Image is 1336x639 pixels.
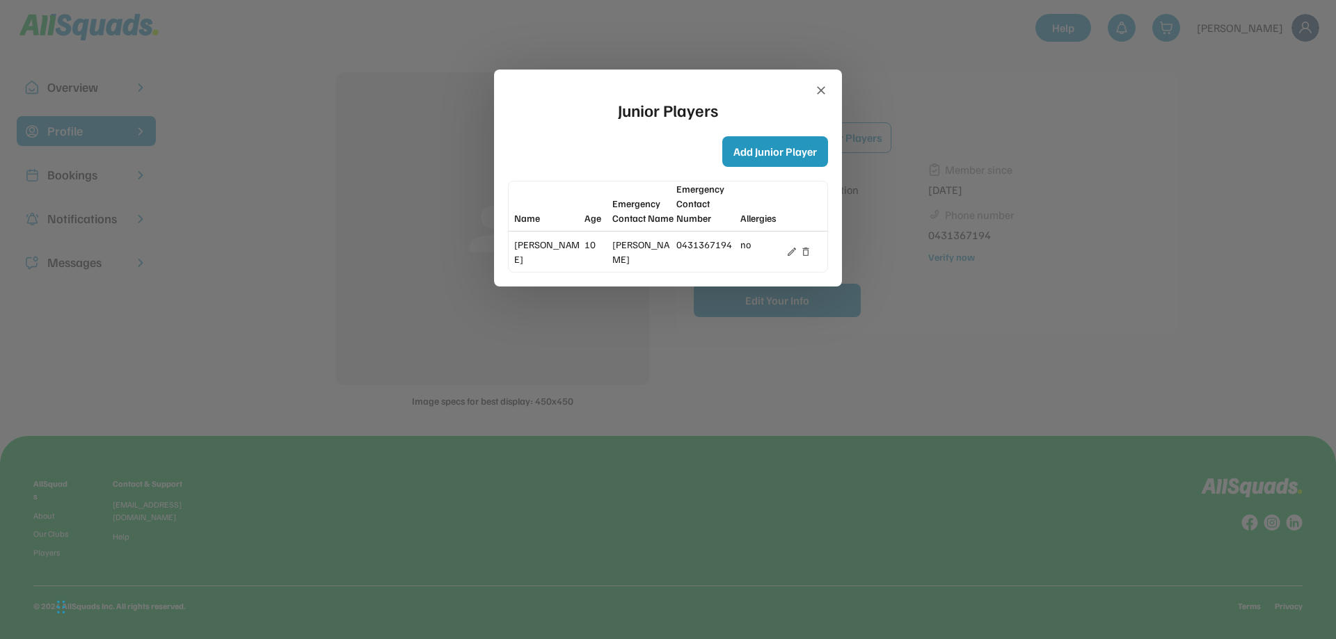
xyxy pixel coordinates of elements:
div: Age [584,211,609,225]
div: Name [514,211,582,225]
button: Add Junior Player [722,136,828,167]
div: Allergies [740,211,784,225]
div: no [740,237,784,252]
div: Emergency Contact Number [676,181,738,225]
div: [PERSON_NAME] [612,237,674,266]
div: Junior Players [618,97,718,122]
div: Emergency Contact Name [612,196,674,225]
div: [PERSON_NAME] [514,237,582,266]
div: 10 [584,237,609,252]
div: 0431367194 [676,237,738,252]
